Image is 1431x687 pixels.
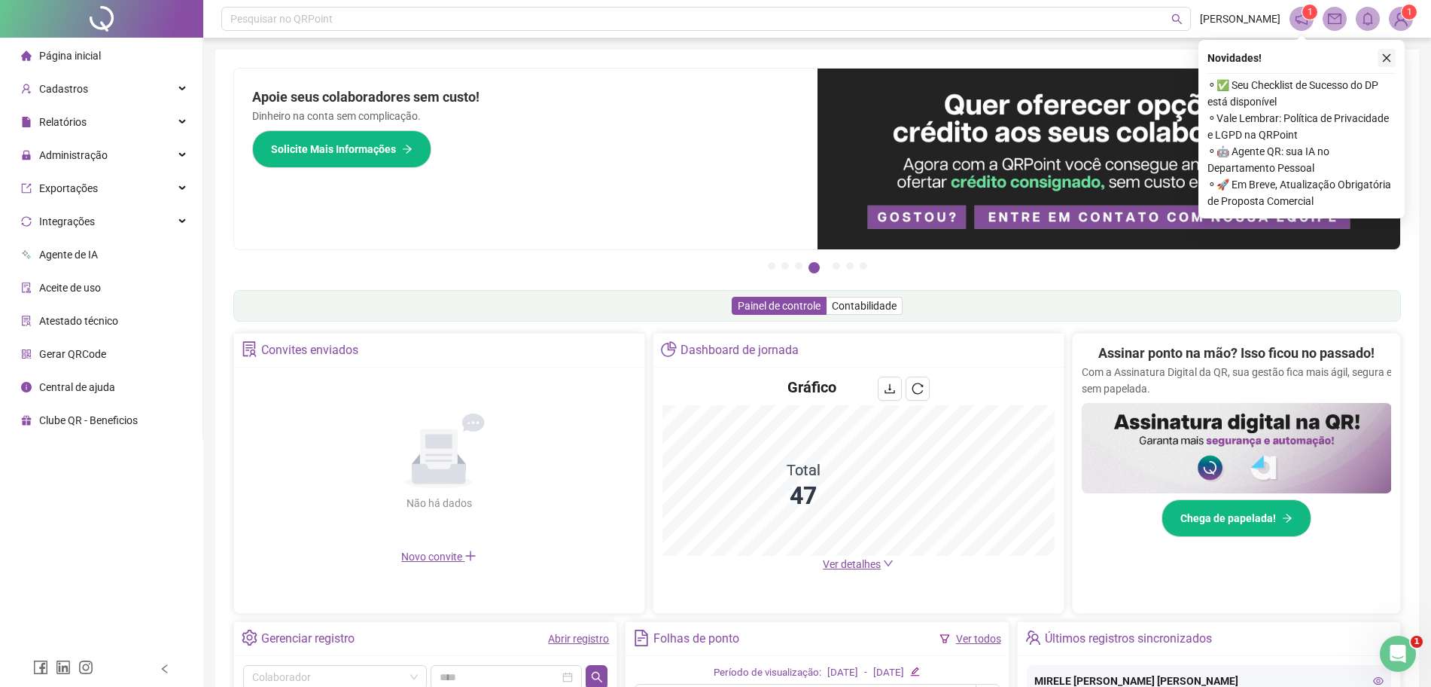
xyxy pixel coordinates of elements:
[39,414,138,426] span: Clube QR - Beneficios
[1207,77,1396,110] span: ⚬ ✅ Seu Checklist de Sucesso do DP está disponível
[768,262,775,270] button: 1
[1390,8,1412,30] img: 80004
[680,337,799,363] div: Dashboard de jornada
[1328,12,1341,26] span: mail
[78,660,93,675] span: instagram
[808,262,820,273] button: 4
[823,558,881,570] span: Ver detalhes
[1098,343,1375,364] h2: Assinar ponto na mão? Isso ficou no passado!
[39,348,106,360] span: Gerar QRCode
[252,87,799,108] h2: Apoie seus colaboradores sem custo!
[873,665,904,681] div: [DATE]
[21,216,32,227] span: sync
[464,550,476,562] span: plus
[738,300,821,312] span: Painel de controle
[1045,626,1212,652] div: Últimos registros sincronizados
[817,69,1401,249] img: banner%2Fa8ee1423-cce5-4ffa-a127-5a2d429cc7d8.png
[883,558,894,569] span: down
[39,282,101,294] span: Aceite de uso
[781,262,789,270] button: 2
[956,633,1001,645] a: Ver todos
[402,144,413,154] span: arrow-right
[1082,364,1392,397] p: Com a Assinatura Digital da QR, sua gestão fica mais ágil, segura e sem papelada.
[21,382,32,392] span: info-circle
[1025,630,1041,646] span: team
[833,262,840,270] button: 5
[1361,12,1375,26] span: bell
[1282,513,1292,524] span: arrow-right
[271,141,396,157] span: Solicite Mais Informações
[1373,676,1384,686] span: eye
[1207,50,1262,66] span: Novidades !
[21,150,32,160] span: lock
[832,300,897,312] span: Contabilidade
[787,377,836,398] h4: Gráfico
[39,315,118,327] span: Atestado técnico
[401,551,476,563] span: Novo convite
[33,660,48,675] span: facebook
[39,50,101,62] span: Página inicial
[864,665,867,681] div: -
[1082,403,1392,493] img: banner%2F02c71560-61a6-44d4-94b9-c8ab97240462.png
[242,341,257,357] span: solution
[1180,510,1276,527] span: Chega de papelada!
[39,381,115,393] span: Central de ajuda
[370,495,508,511] div: Não há dados
[21,117,32,127] span: file
[21,415,32,426] span: gift
[21,349,32,359] span: qrcode
[1380,636,1416,672] iframe: Intercom live chat
[160,664,170,674] span: left
[1411,636,1423,648] span: 1
[1207,143,1396,176] span: ⚬ 🤖 Agente QR: sua IA no Departamento Pessoal
[912,383,924,395] span: reload
[1381,53,1392,63] span: close
[1200,11,1280,27] span: [PERSON_NAME]
[714,665,821,681] div: Período de visualização:
[1302,5,1317,20] sup: 1
[242,630,257,646] span: setting
[846,262,854,270] button: 6
[884,383,896,395] span: download
[910,667,920,676] span: edit
[591,671,603,683] span: search
[661,341,677,357] span: pie-chart
[827,665,858,681] div: [DATE]
[252,108,799,124] p: Dinheiro na conta sem complicação.
[261,337,358,363] div: Convites enviados
[1171,14,1183,25] span: search
[1308,7,1313,17] span: 1
[21,50,32,61] span: home
[21,282,32,293] span: audit
[39,182,98,194] span: Exportações
[939,634,950,644] span: filter
[39,215,95,227] span: Integrações
[548,633,609,645] a: Abrir registro
[39,249,98,261] span: Agente de IA
[795,262,802,270] button: 3
[39,116,87,128] span: Relatórios
[252,130,431,168] button: Solicite Mais Informações
[1402,5,1417,20] sup: Atualize o seu contato no menu Meus Dados
[1207,110,1396,143] span: ⚬ Vale Lembrar: Política de Privacidade e LGPD na QRPoint
[633,630,649,646] span: file-text
[1207,176,1396,209] span: ⚬ 🚀 Em Breve, Atualização Obrigatória de Proposta Comercial
[823,558,894,570] a: Ver detalhes down
[1295,12,1308,26] span: notification
[21,183,32,194] span: export
[56,660,71,675] span: linkedin
[261,626,355,652] div: Gerenciar registro
[21,316,32,326] span: solution
[1407,7,1412,17] span: 1
[860,262,867,270] button: 7
[1162,499,1311,537] button: Chega de papelada!
[39,149,108,161] span: Administração
[21,84,32,94] span: user-add
[653,626,739,652] div: Folhas de ponto
[39,83,88,95] span: Cadastros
